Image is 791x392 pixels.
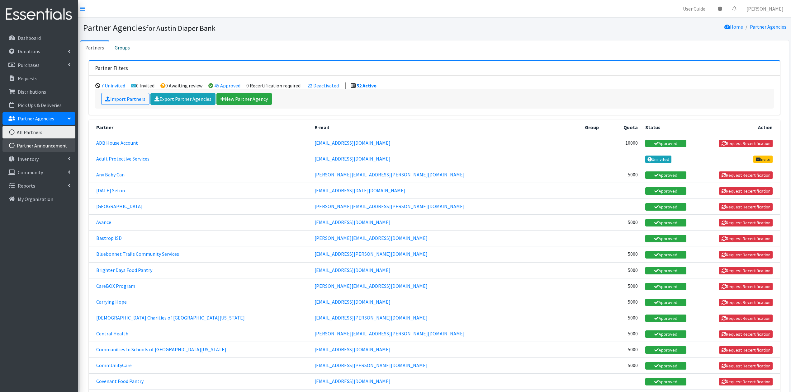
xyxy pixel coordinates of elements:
[719,346,773,354] button: Request Recertification
[719,219,773,226] button: Request Recertification
[96,330,128,337] a: Central Health
[2,99,75,111] a: Pick Ups & Deliveries
[645,219,687,226] a: Approved
[2,72,75,85] a: Requests
[96,362,132,368] a: CommUnityCare
[18,75,37,82] p: Requests
[307,82,339,89] a: 22 Deactivated
[96,235,122,241] a: Bastrop ISD
[18,169,43,175] p: Community
[18,102,62,108] p: Pick Ups & Deliveries
[315,203,465,209] a: [PERSON_NAME][EMAIL_ADDRESS][PERSON_NAME][DOMAIN_NAME]
[678,2,710,15] a: User Guide
[18,89,46,95] p: Distributions
[645,203,687,211] a: Approved
[216,93,272,105] a: New Partner Agency
[645,171,687,179] a: Approved
[2,126,75,138] a: All Partners
[719,203,773,211] button: Request Recertification
[719,330,773,338] button: Request Recertification
[690,120,780,135] th: Action
[96,299,127,305] a: Carrying Hope
[719,378,773,385] button: Request Recertification
[315,315,428,321] a: [EMAIL_ADDRESS][PERSON_NAME][DOMAIN_NAME]
[83,22,432,33] h1: Partner Agencies
[96,315,245,321] a: [DEMOGRAPHIC_DATA] Charities of [GEOGRAPHIC_DATA][US_STATE]
[315,267,391,273] a: [EMAIL_ADDRESS][DOMAIN_NAME]
[96,203,143,209] a: [GEOGRAPHIC_DATA]
[214,82,240,89] a: 45 Approved
[645,362,687,370] a: Approved
[645,235,687,242] a: Approved
[645,267,687,274] a: Approved
[96,267,152,273] a: Brighter Days Food Pantry
[611,246,641,262] td: 5000
[2,86,75,98] a: Distributions
[146,24,216,33] small: for Austin Diaper Bank
[719,235,773,242] button: Request Recertification
[131,82,154,89] li: 0 Invited
[18,183,35,189] p: Reports
[724,24,743,30] a: Home
[160,82,202,89] li: 0 Awaiting review
[719,187,773,195] button: Request Recertification
[89,120,311,135] th: Partner
[719,267,773,274] button: Request Recertification
[96,156,149,162] a: Adult Protective Services
[246,82,301,89] li: 0 Recertification required
[611,262,641,278] td: 5000
[2,45,75,58] a: Donations
[611,310,641,326] td: 5000
[611,358,641,374] td: 5000
[719,362,773,370] button: Request Recertification
[18,196,53,202] p: My Organization
[18,62,40,68] p: Purchases
[101,82,125,89] a: 7 Uninvited
[741,2,789,15] a: [PERSON_NAME]
[96,140,138,146] a: ADB House Account
[315,283,428,289] a: [PERSON_NAME][EMAIL_ADDRESS][DOMAIN_NAME]
[315,251,428,257] a: [EMAIL_ADDRESS][PERSON_NAME][DOMAIN_NAME]
[611,167,641,183] td: 5000
[315,171,465,178] a: [PERSON_NAME][EMAIL_ADDRESS][PERSON_NAME][DOMAIN_NAME]
[80,40,109,54] a: Partners
[109,40,135,54] a: Groups
[645,315,687,322] a: Approved
[2,193,75,205] a: My Organization
[645,299,687,306] a: Approved
[2,180,75,192] a: Reports
[96,171,125,178] a: Any Baby Can
[642,120,690,135] th: Status
[2,112,75,125] a: Partner Agencies
[96,283,135,289] a: CareBOX Program
[96,187,125,194] a: [DATE] Seton
[315,219,391,225] a: [EMAIL_ADDRESS][DOMAIN_NAME]
[611,294,641,310] td: 5000
[719,171,773,179] button: Request Recertification
[2,32,75,44] a: Dashboard
[611,326,641,342] td: 5000
[611,278,641,294] td: 5000
[611,120,641,135] th: Quota
[96,219,111,225] a: Avance
[96,346,226,352] a: Communities In Schools of [GEOGRAPHIC_DATA][US_STATE]
[315,378,391,384] a: [EMAIL_ADDRESS][DOMAIN_NAME]
[645,187,687,195] a: Approved
[645,346,687,354] a: Approved
[645,156,672,163] a: Uninvited
[315,235,428,241] a: [PERSON_NAME][EMAIL_ADDRESS][DOMAIN_NAME]
[2,4,75,25] img: HumanEssentials
[315,362,428,368] a: [EMAIL_ADDRESS][PERSON_NAME][DOMAIN_NAME]
[150,93,216,105] a: Export Partner Agencies
[18,156,39,162] p: Inventory
[315,299,391,305] a: [EMAIL_ADDRESS][DOMAIN_NAME]
[645,140,687,147] a: Approved
[315,187,405,194] a: [EMAIL_ADDRESS][DATE][DOMAIN_NAME]
[581,120,611,135] th: Group
[611,215,641,231] td: 5000
[18,48,40,54] p: Donations
[96,378,144,384] a: Covenant Food Pantry
[611,135,641,151] td: 10000
[2,166,75,179] a: Community
[357,82,377,89] a: 52 Active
